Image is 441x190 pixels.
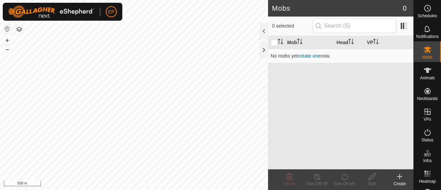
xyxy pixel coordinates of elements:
[3,25,11,33] button: Reset Map
[419,179,436,183] span: Heatmap
[297,40,302,45] p-sorticon: Activate to sort
[364,36,413,49] th: VP
[278,40,283,45] p-sorticon: Activate to sort
[420,76,435,80] span: Animals
[107,181,133,187] a: Privacy Policy
[8,6,94,18] img: Gallagher Logo
[284,181,296,186] span: Delete
[423,117,431,121] span: VPs
[358,181,386,187] div: Edit
[108,8,115,16] span: EP
[268,49,413,63] td: No mobs yet now.
[416,34,439,39] span: Notifications
[303,181,331,187] div: Turn Off VP
[272,4,403,12] h2: Mobs
[331,181,358,187] div: Turn On VP
[386,181,413,187] div: Create
[15,25,23,33] button: Map Layers
[423,159,431,163] span: Infra
[403,3,407,13] span: 0
[334,36,364,49] th: Head
[422,55,432,59] span: Mobs
[313,19,396,33] input: Search (S)
[272,22,313,30] span: 0 selected
[418,14,437,18] span: Schedules
[348,40,354,45] p-sorticon: Activate to sort
[3,45,11,53] button: –
[421,138,433,142] span: Status
[3,36,11,44] button: +
[285,36,334,49] th: Mob
[417,97,438,101] span: Neckbands
[373,40,379,45] p-sorticon: Activate to sort
[298,53,320,59] a: create one
[141,181,161,187] a: Contact Us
